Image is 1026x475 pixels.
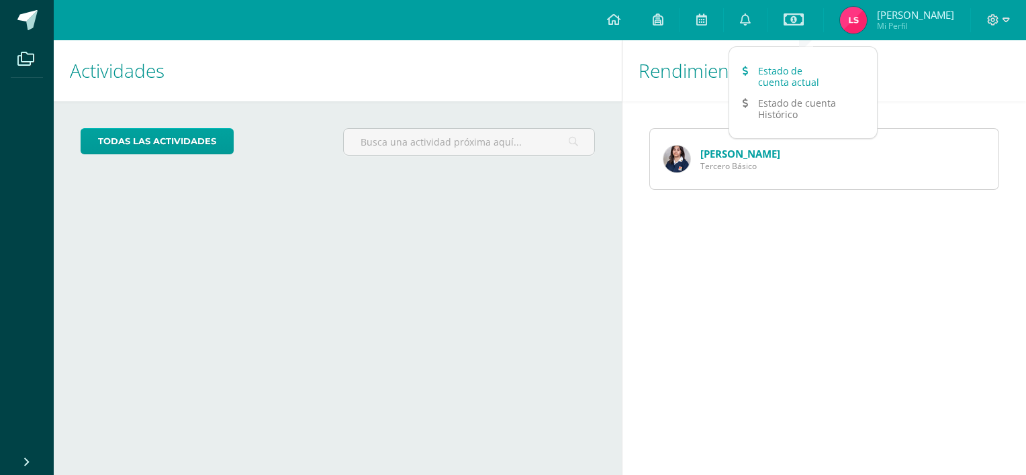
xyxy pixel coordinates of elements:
img: a6ca79d48ea5f133e5241230f80ebe1a.png [663,146,690,172]
a: todas las Actividades [81,128,234,154]
h1: Actividades [70,40,606,101]
input: Busca una actividad próxima aquí... [344,129,594,155]
h1: Rendimiento de mis hijos [639,40,1010,101]
img: 63d8976965b93387f3f8cfa4b98fa39d.png [840,7,867,34]
a: Estado de cuenta Histórico [729,93,877,125]
span: Tercero Básico [700,160,780,172]
span: Mi Perfil [877,20,954,32]
span: [PERSON_NAME] [877,8,954,21]
a: Estado de cuenta actual [729,60,877,93]
a: [PERSON_NAME] [700,147,780,160]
